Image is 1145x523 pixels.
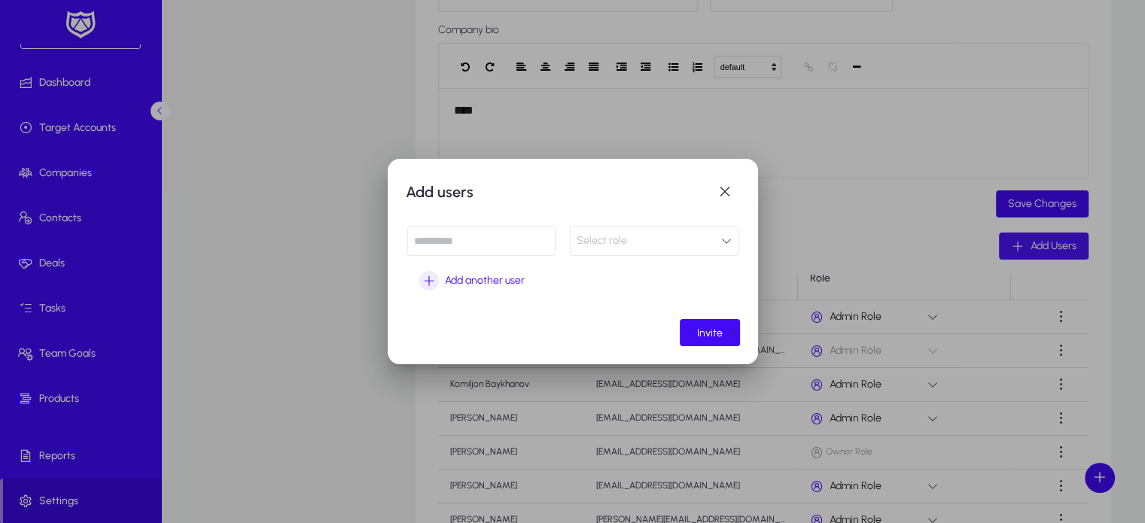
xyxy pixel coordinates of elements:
span: Invite [697,327,723,339]
span: Select role [577,234,627,247]
h1: Add users [406,180,710,204]
span: Add another user [445,272,525,290]
button: Invite [680,319,740,346]
button: Add another user [407,267,537,294]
